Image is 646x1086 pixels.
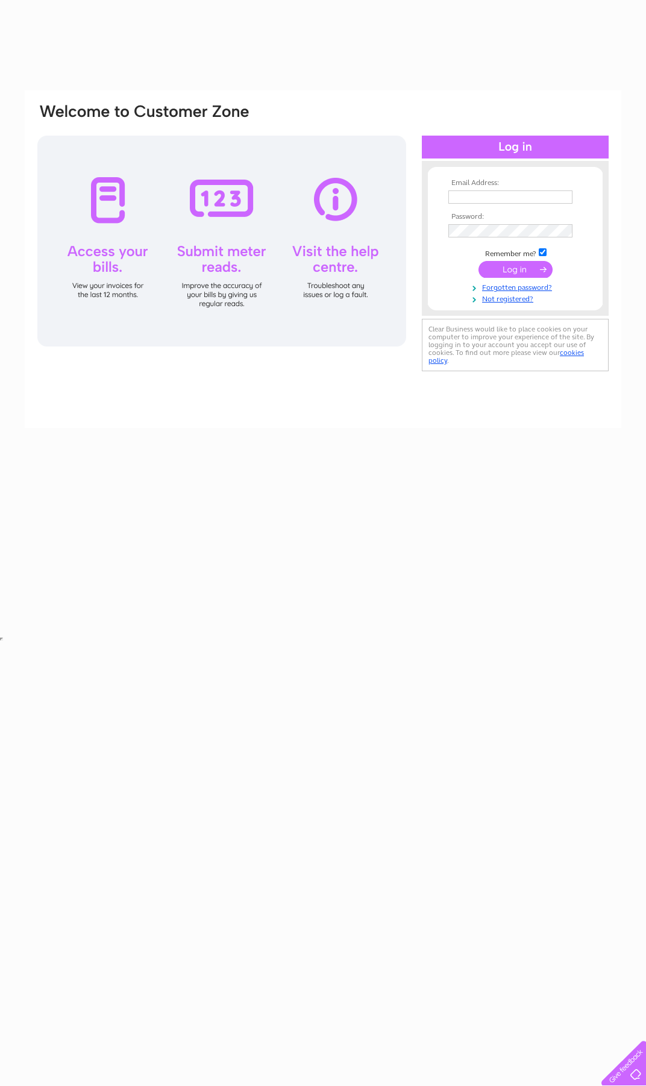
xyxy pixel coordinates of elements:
a: Forgotten password? [448,281,585,292]
th: Email Address: [445,179,585,187]
th: Password: [445,213,585,221]
input: Submit [478,261,553,278]
div: Clear Business would like to place cookies on your computer to improve your experience of the sit... [422,319,609,371]
td: Remember me? [445,246,585,259]
a: Not registered? [448,292,585,304]
a: cookies policy [428,348,584,365]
